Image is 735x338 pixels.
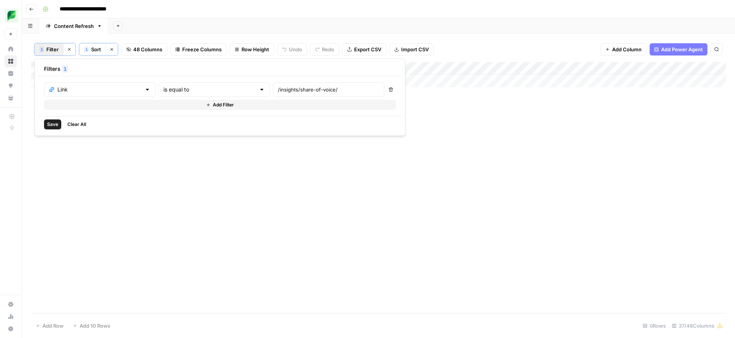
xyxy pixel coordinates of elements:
[121,43,167,56] button: 48 Columns
[44,119,61,129] button: Save
[401,46,429,53] span: Import CSV
[242,46,269,53] span: Row Height
[182,46,222,53] span: Freeze Columns
[41,46,43,52] span: 1
[354,46,381,53] span: Export CSV
[67,121,86,128] span: Clear All
[5,80,17,92] a: Opportunities
[34,43,63,56] button: 1Filter
[57,86,141,93] input: Link
[42,322,64,330] span: Add Row
[612,46,642,53] span: Add Column
[5,6,17,25] button: Workspace: SproutSocial
[5,310,17,323] a: Usage
[163,86,256,93] input: is equal to
[289,46,302,53] span: Undo
[310,43,339,56] button: Redo
[661,46,703,53] span: Add Power Agent
[5,92,17,104] a: Your Data
[230,43,274,56] button: Row Height
[34,59,405,136] div: 1Filter
[133,46,162,53] span: 48 Columns
[600,43,647,56] button: Add Column
[38,62,402,76] div: Filters
[91,46,101,53] span: Sort
[62,65,68,73] div: 1
[277,43,307,56] button: Undo
[170,43,227,56] button: Freeze Columns
[322,46,334,53] span: Redo
[84,46,89,52] div: 1
[669,320,726,332] div: 37/48 Columns
[64,119,89,129] button: Clear All
[5,323,17,335] button: Help + Support
[5,9,18,23] img: SproutSocial Logo
[342,43,386,56] button: Export CSV
[640,320,669,332] div: 0 Rows
[5,43,17,55] a: Home
[85,46,88,52] span: 1
[47,121,58,128] span: Save
[31,320,68,332] button: Add Row
[64,65,67,73] span: 1
[5,67,17,80] a: Insights
[39,46,44,52] div: 1
[46,46,59,53] span: Filter
[650,43,707,56] button: Add Power Agent
[5,55,17,67] a: Browse
[39,18,109,34] a: Content Refresh
[79,43,106,56] button: 1Sort
[213,101,234,108] span: Add Filter
[80,322,110,330] span: Add 10 Rows
[5,298,17,310] a: Settings
[54,22,94,30] div: Content Refresh
[44,100,396,110] button: Add Filter
[389,43,434,56] button: Import CSV
[68,320,115,332] button: Add 10 Rows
